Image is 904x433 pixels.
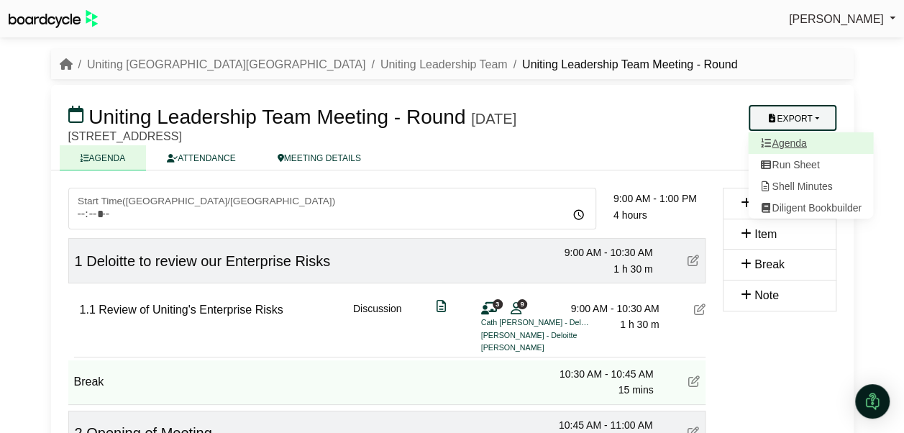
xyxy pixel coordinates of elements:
a: AGENDA [60,145,147,170]
span: Break [74,375,104,388]
span: 3 [493,299,503,309]
a: MEETING DETAILS [257,145,382,170]
a: Diligent Bookbuilder [748,197,873,219]
a: Uniting Leadership Team [380,58,508,70]
span: Review of Uniting's Enterprise Risks [99,304,283,316]
div: 9:00 AM - 10:30 AM [552,245,653,260]
a: Run Sheet [748,154,873,176]
li: [PERSON_NAME] - Deloitte [481,329,589,342]
span: 1 h 30 m [613,263,652,275]
div: 9:00 AM - 10:30 AM [559,301,659,316]
div: Discussion [353,301,402,354]
span: Item [754,228,777,240]
a: Shell Minutes [748,176,873,197]
span: Note [754,289,779,301]
span: Break [754,258,785,270]
li: [PERSON_NAME] [481,342,589,354]
span: Deloitte to review our Enterprise Risks [86,253,330,269]
span: Uniting Leadership Team Meeting - Round [88,106,465,128]
img: BoardcycleBlackGreen-aaafeed430059cb809a45853b8cf6d952af9d84e6e89e1f1685b34bfd5cb7d64.svg [9,10,98,28]
span: 1 h 30 m [620,319,659,330]
div: 10:30 AM - 10:45 AM [553,366,654,382]
div: 10:45 AM - 11:00 AM [552,417,653,433]
span: 9 [517,299,527,309]
li: Cath [PERSON_NAME] - Deloitte [481,316,589,329]
div: Open Intercom Messenger [855,384,890,419]
nav: breadcrumb [60,55,738,74]
div: [DATE] [471,110,516,127]
a: [PERSON_NAME] [789,10,895,29]
li: Uniting Leadership Team Meeting - Round [507,55,737,74]
span: 4 hours [613,209,647,221]
span: 1 [75,253,83,269]
span: 15 mins [618,384,653,396]
div: 9:00 AM - 1:00 PM [613,191,714,206]
span: [PERSON_NAME] [789,13,884,25]
span: [STREET_ADDRESS] [68,130,182,142]
span: 1.1 [80,304,96,316]
button: Export [749,105,836,131]
a: ATTENDANCE [146,145,256,170]
a: Agenda [748,132,873,154]
a: Uniting [GEOGRAPHIC_DATA][GEOGRAPHIC_DATA] [87,58,365,70]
